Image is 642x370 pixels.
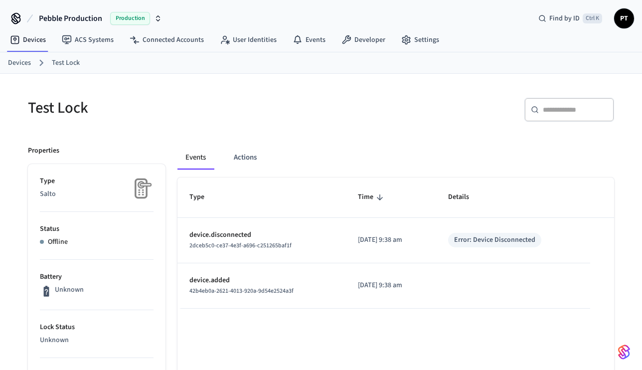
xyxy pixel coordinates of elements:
[285,31,333,49] a: Events
[40,335,154,346] p: Unknown
[110,12,150,25] span: Production
[55,285,84,295] p: Unknown
[28,146,59,156] p: Properties
[189,189,217,205] span: Type
[212,31,285,49] a: User Identities
[549,13,580,23] span: Find by ID
[189,275,334,286] p: device.added
[530,9,610,27] div: Find by IDCtrl K
[177,146,614,170] div: ant example
[448,189,482,205] span: Details
[358,189,386,205] span: Time
[177,146,214,170] button: Events
[40,272,154,282] p: Battery
[189,230,334,240] p: device.disconnected
[129,176,154,201] img: Placeholder Lock Image
[40,176,154,186] p: Type
[189,287,294,295] span: 42b4eb0a-2621-4013-920a-9d54e2524a3f
[177,178,614,308] table: sticky table
[189,241,292,250] span: 2dceb5c0-ce37-4e3f-a696-c251265baf1f
[358,280,424,291] p: [DATE] 9:38 am
[226,146,265,170] button: Actions
[583,13,602,23] span: Ctrl K
[454,235,535,245] div: Error: Device Disconnected
[54,31,122,49] a: ACS Systems
[614,8,634,28] button: PT
[333,31,393,49] a: Developer
[40,189,154,199] p: Salto
[39,12,102,24] span: Pebble Production
[8,58,31,68] a: Devices
[52,58,80,68] a: Test Lock
[358,235,424,245] p: [DATE] 9:38 am
[615,9,633,27] span: PT
[48,237,68,247] p: Offline
[393,31,447,49] a: Settings
[122,31,212,49] a: Connected Accounts
[28,98,315,118] h5: Test Lock
[40,322,154,333] p: Lock Status
[40,224,154,234] p: Status
[618,344,630,360] img: SeamLogoGradient.69752ec5.svg
[2,31,54,49] a: Devices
